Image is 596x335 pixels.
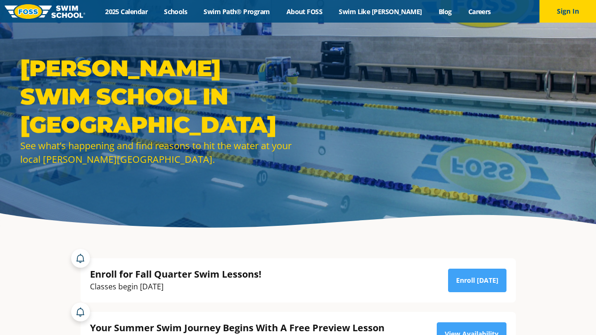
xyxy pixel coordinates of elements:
h1: [PERSON_NAME] Swim School in [GEOGRAPHIC_DATA] [20,54,294,139]
div: Your Summer Swim Journey Begins With A Free Preview Lesson [90,321,406,334]
div: Classes begin [DATE] [90,280,261,293]
a: About FOSS [278,7,331,16]
div: See what’s happening and find reasons to hit the water at your local [PERSON_NAME][GEOGRAPHIC_DATA]. [20,139,294,166]
a: Careers [460,7,499,16]
a: Schools [156,7,196,16]
img: FOSS Swim School Logo [5,4,85,19]
a: Swim Path® Program [196,7,278,16]
div: Enroll for Fall Quarter Swim Lessons! [90,268,261,280]
a: Enroll [DATE] [448,269,506,292]
a: Blog [430,7,460,16]
a: 2025 Calendar [97,7,156,16]
a: Swim Like [PERSON_NAME] [331,7,431,16]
